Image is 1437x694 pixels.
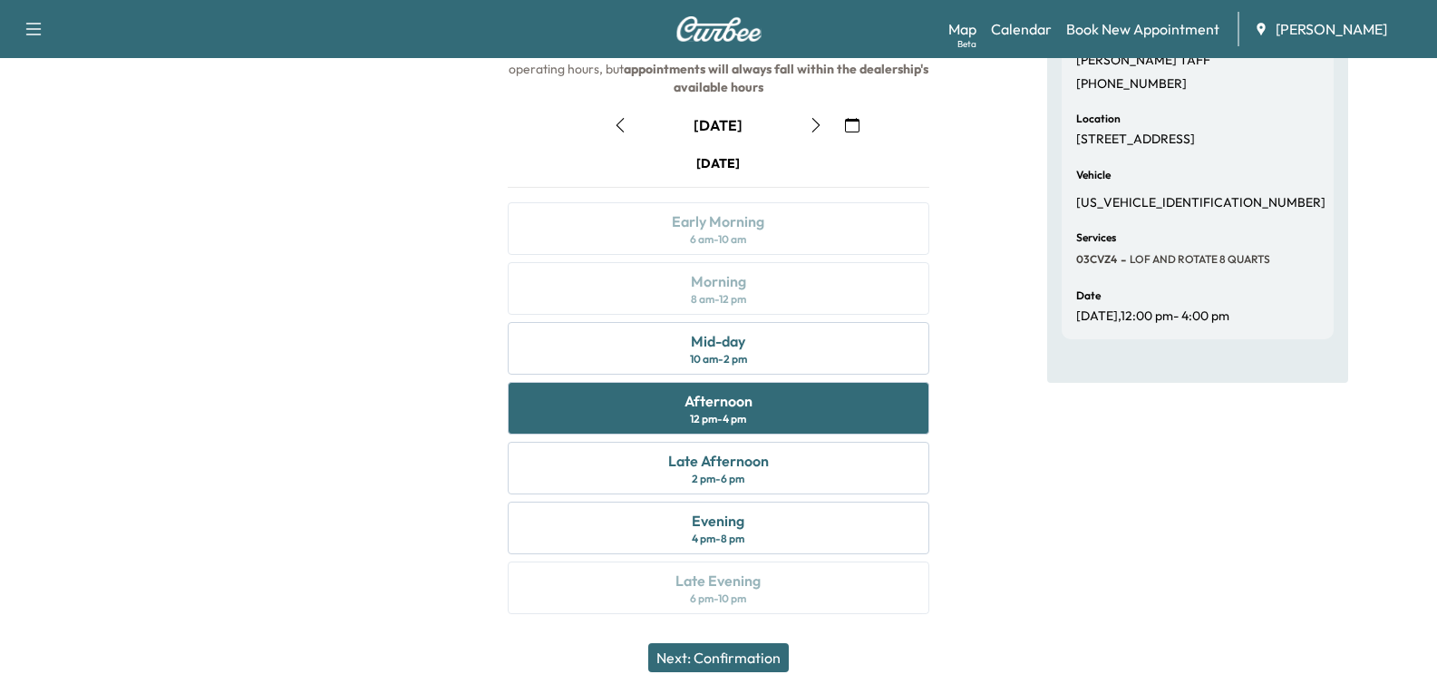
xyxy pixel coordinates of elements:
h6: Location [1076,113,1121,124]
button: Next: Confirmation [648,643,789,672]
div: Late Afternoon [668,450,769,472]
div: [DATE] [696,154,740,172]
h6: Vehicle [1076,170,1111,181]
div: 10 am - 2 pm [690,352,747,367]
span: 03CVZ4 [1076,252,1117,267]
div: [DATE] [694,115,743,135]
div: Evening [692,510,744,532]
a: Calendar [991,18,1052,40]
span: LOF AND ROTATE 8 QUARTS [1126,252,1270,267]
p: [DATE] , 12:00 pm - 4:00 pm [1076,308,1229,325]
span: [PERSON_NAME] [1276,18,1387,40]
div: Afternoon [685,390,752,412]
p: [PHONE_NUMBER] [1076,76,1187,93]
h6: Services [1076,232,1116,243]
p: [US_VEHICLE_IDENTIFICATION_NUMBER] [1076,195,1325,211]
span: - [1117,250,1126,269]
b: appointments will always fall within the dealership's available hours [624,61,931,95]
a: Book New Appointment [1066,18,1219,40]
p: [PERSON_NAME] TAFF [1076,53,1210,69]
div: Beta [957,37,976,51]
div: 4 pm - 8 pm [692,532,744,546]
h6: Date [1076,290,1101,301]
img: Curbee Logo [675,16,762,42]
a: MapBeta [948,18,976,40]
div: Mid-day [691,330,745,352]
div: 2 pm - 6 pm [692,472,744,486]
p: [STREET_ADDRESS] [1076,132,1195,148]
div: 12 pm - 4 pm [690,412,746,426]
